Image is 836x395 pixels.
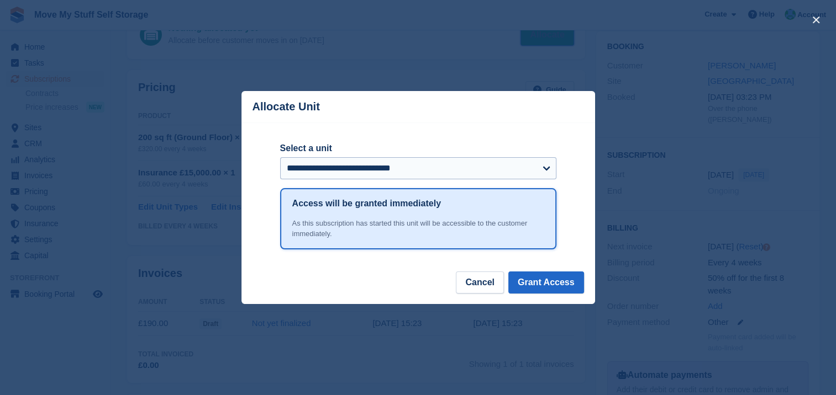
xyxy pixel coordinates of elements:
p: Allocate Unit [253,100,320,113]
button: Grant Access [508,271,584,293]
h1: Access will be granted immediately [292,197,441,210]
div: As this subscription has started this unit will be accessible to the customer immediately. [292,218,544,239]
label: Select a unit [280,142,556,155]
button: close [807,11,825,29]
button: Cancel [456,271,503,293]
